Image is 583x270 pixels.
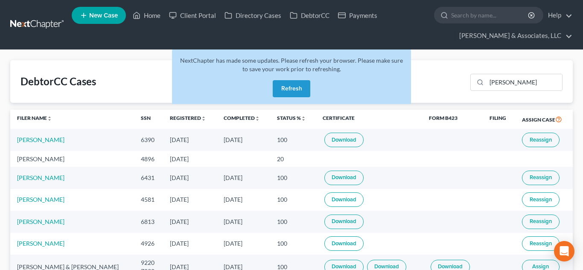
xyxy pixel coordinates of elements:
[141,195,157,204] div: 4581
[530,136,552,143] span: Reassign
[163,189,216,211] td: [DATE]
[217,233,270,255] td: [DATE]
[20,75,96,88] div: DebtorCC Cases
[255,116,260,121] i: unfold_more
[324,171,364,185] a: Download
[163,129,216,151] td: [DATE]
[301,116,306,121] i: unfold_more
[163,233,216,255] td: [DATE]
[134,110,163,129] th: SSN
[532,263,549,270] span: Assign
[334,8,382,23] a: Payments
[17,115,52,121] a: Filer Nameunfold_more
[422,110,483,129] th: Form B423
[522,236,560,251] button: Reassign
[217,167,270,189] td: [DATE]
[220,8,286,23] a: Directory Cases
[201,116,206,121] i: unfold_more
[270,151,316,167] td: 20
[163,211,216,232] td: [DATE]
[487,74,562,90] input: Search...
[17,155,127,163] div: [PERSON_NAME]
[163,151,216,167] td: [DATE]
[270,189,316,211] td: 100
[141,174,157,182] div: 6431
[324,133,364,147] a: Download
[273,80,310,97] button: Refresh
[522,215,560,229] button: Reassign
[270,129,316,151] td: 100
[522,171,560,185] button: Reassign
[128,8,165,23] a: Home
[270,233,316,255] td: 100
[141,258,157,267] div: 9220
[324,236,364,251] a: Download
[316,110,422,129] th: Certificate
[224,115,260,121] a: Completedunfold_more
[544,8,572,23] a: Help
[530,196,552,203] span: Reassign
[324,192,364,207] a: Download
[89,12,118,19] span: New Case
[165,8,220,23] a: Client Portal
[530,174,552,181] span: Reassign
[286,8,334,23] a: DebtorCC
[17,196,64,203] a: [PERSON_NAME]
[324,215,364,229] a: Download
[47,116,52,121] i: unfold_more
[277,115,306,121] a: Status %unfold_more
[483,110,515,129] th: Filing
[522,192,560,207] button: Reassign
[217,189,270,211] td: [DATE]
[17,136,64,143] a: [PERSON_NAME]
[170,115,206,121] a: Registeredunfold_more
[515,110,573,129] th: Assign Case
[141,218,157,226] div: 6813
[163,167,216,189] td: [DATE]
[455,28,572,44] a: [PERSON_NAME] & Associates, LLC
[522,133,560,147] button: Reassign
[530,218,552,225] span: Reassign
[530,240,552,247] span: Reassign
[141,155,157,163] div: 4896
[141,239,157,248] div: 4926
[141,136,157,144] div: 6390
[180,57,403,73] span: NextChapter has made some updates. Please refresh your browser. Please make sure to save your wor...
[217,211,270,232] td: [DATE]
[451,7,529,23] input: Search by name...
[270,211,316,232] td: 100
[17,240,64,247] a: [PERSON_NAME]
[270,167,316,189] td: 100
[554,241,574,261] div: Open Intercom Messenger
[217,129,270,151] td: [DATE]
[17,174,64,181] a: [PERSON_NAME]
[17,218,64,225] a: [PERSON_NAME]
